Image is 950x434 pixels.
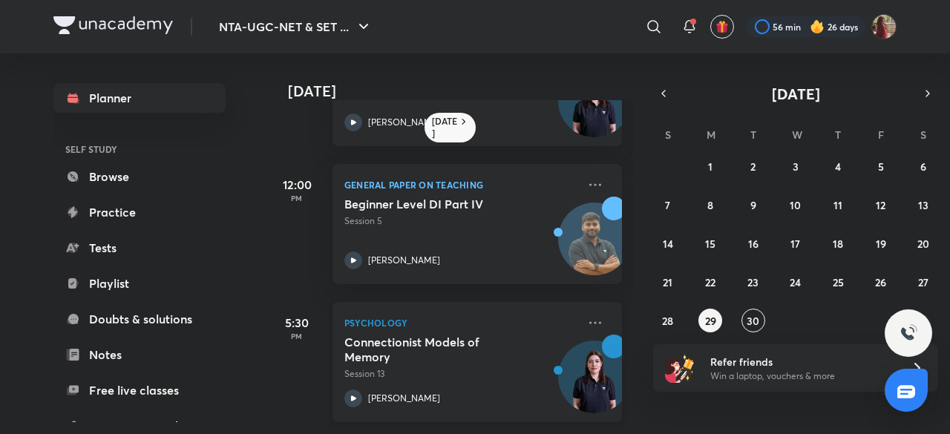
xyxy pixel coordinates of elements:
h5: Connectionist Models of Memory [344,335,529,364]
p: [PERSON_NAME] [368,392,440,405]
a: Company Logo [53,16,173,38]
button: September 4, 2025 [826,154,850,178]
abbr: September 5, 2025 [878,160,884,174]
button: September 21, 2025 [656,270,680,294]
button: September 10, 2025 [784,193,807,217]
p: [PERSON_NAME] [368,254,440,267]
a: Browse [53,162,226,191]
button: September 17, 2025 [784,231,807,255]
abbr: September 7, 2025 [665,198,670,212]
img: avatar [715,20,729,33]
h6: SELF STUDY [53,137,226,162]
abbr: September 20, 2025 [917,237,929,251]
abbr: September 21, 2025 [663,275,672,289]
abbr: September 4, 2025 [835,160,841,174]
button: September 27, 2025 [911,270,935,294]
button: September 9, 2025 [741,193,765,217]
abbr: September 27, 2025 [918,275,928,289]
button: September 28, 2025 [656,309,680,332]
h6: [DATE] [432,116,458,139]
button: September 18, 2025 [826,231,850,255]
h6: Refer friends [710,354,893,369]
button: September 29, 2025 [698,309,722,332]
abbr: September 26, 2025 [875,275,886,289]
img: ttu [900,324,917,342]
button: September 13, 2025 [911,193,935,217]
button: September 1, 2025 [698,154,722,178]
button: September 20, 2025 [911,231,935,255]
abbr: Wednesday [792,128,802,142]
abbr: September 17, 2025 [790,237,800,251]
button: September 22, 2025 [698,270,722,294]
img: referral [665,353,695,383]
abbr: September 19, 2025 [876,237,886,251]
a: Notes [53,340,226,369]
h5: 5:30 [267,314,327,332]
p: PM [267,332,327,341]
img: Avatar [559,73,630,144]
a: Tests [53,233,226,263]
abbr: September 1, 2025 [708,160,712,174]
abbr: Thursday [835,128,841,142]
button: [DATE] [674,83,917,104]
abbr: September 15, 2025 [705,237,715,251]
a: Practice [53,197,226,227]
button: September 30, 2025 [741,309,765,332]
a: Doubts & solutions [53,304,226,334]
abbr: September 10, 2025 [790,198,801,212]
img: Srishti Sharma [871,14,897,39]
button: September 23, 2025 [741,270,765,294]
abbr: September 9, 2025 [750,198,756,212]
button: September 3, 2025 [784,154,807,178]
img: Avatar [559,349,630,420]
button: September 5, 2025 [869,154,893,178]
abbr: September 25, 2025 [833,275,844,289]
abbr: September 24, 2025 [790,275,801,289]
button: avatar [710,15,734,39]
p: [PERSON_NAME] [368,116,440,129]
abbr: September 14, 2025 [663,237,673,251]
button: September 24, 2025 [784,270,807,294]
button: September 15, 2025 [698,231,722,255]
button: September 25, 2025 [826,270,850,294]
p: PM [267,194,327,203]
abbr: September 30, 2025 [747,314,759,328]
a: Playlist [53,269,226,298]
button: September 16, 2025 [741,231,765,255]
h5: Beginner Level DI Part IV [344,197,529,211]
button: September 6, 2025 [911,154,935,178]
h4: [DATE] [288,82,637,100]
img: Company Logo [53,16,173,34]
abbr: Saturday [920,128,926,142]
abbr: September 3, 2025 [793,160,799,174]
button: September 19, 2025 [869,231,893,255]
button: September 8, 2025 [698,193,722,217]
button: NTA-UGC-NET & SET ... [210,12,381,42]
abbr: September 13, 2025 [918,198,928,212]
abbr: September 12, 2025 [876,198,885,212]
button: September 12, 2025 [869,193,893,217]
abbr: September 11, 2025 [833,198,842,212]
abbr: September 2, 2025 [750,160,756,174]
abbr: Sunday [665,128,671,142]
a: Free live classes [53,375,226,405]
abbr: September 29, 2025 [705,314,716,328]
abbr: September 23, 2025 [747,275,759,289]
button: September 2, 2025 [741,154,765,178]
abbr: September 18, 2025 [833,237,843,251]
a: Planner [53,83,226,113]
abbr: Friday [878,128,884,142]
p: Psychology [344,314,577,332]
button: September 11, 2025 [826,193,850,217]
abbr: September 6, 2025 [920,160,926,174]
p: General Paper on Teaching [344,176,577,194]
abbr: Tuesday [750,128,756,142]
abbr: Monday [707,128,715,142]
p: Session 13 [344,367,577,381]
button: September 26, 2025 [869,270,893,294]
h5: 12:00 [267,176,327,194]
img: Avatar [559,211,630,282]
button: September 14, 2025 [656,231,680,255]
abbr: September 8, 2025 [707,198,713,212]
p: Win a laptop, vouchers & more [710,369,893,383]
